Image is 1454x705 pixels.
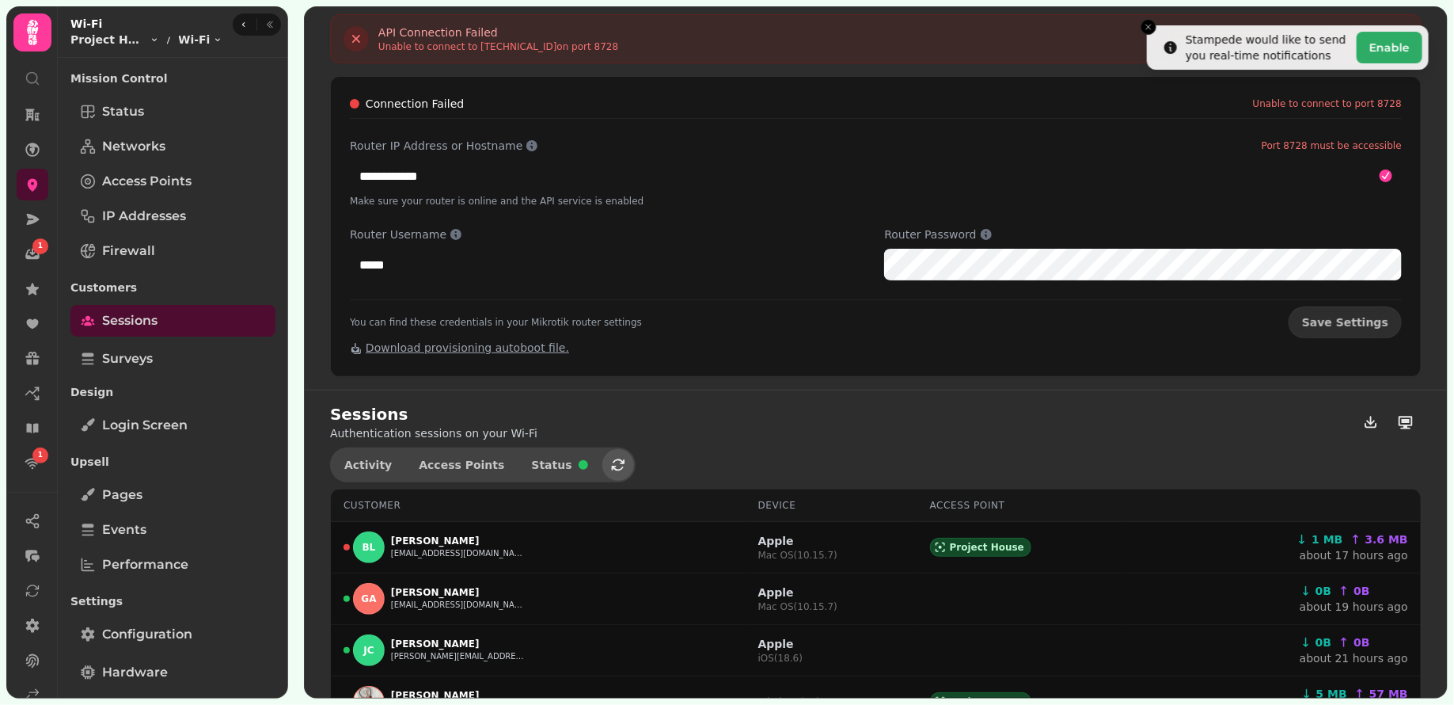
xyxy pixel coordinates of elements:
[1312,532,1342,547] span: 1
[38,241,43,252] span: 1
[1385,688,1408,700] span: MB
[1315,636,1331,649] span: 0B
[102,625,192,644] span: Configuration
[70,166,275,197] a: Access Points
[930,499,1113,512] div: Access Point
[350,138,1402,154] label: Router IP Address or Hostname
[350,341,569,354] a: Download provisioning autoboot file.
[378,40,618,53] div: Unable to connect to [TECHNICAL_ID] on port 8728
[102,520,146,539] span: Events
[884,227,1402,242] label: Router Password
[330,425,537,441] p: Authentication sessions on your Wi-Fi
[363,645,374,656] span: JC
[1353,585,1369,597] span: 0B
[17,238,48,270] a: 1
[70,549,275,581] a: Performance
[1365,532,1408,547] span: 3.6
[361,593,376,604] span: GA
[419,459,504,471] span: Access Points
[758,533,837,549] p: Apple
[102,663,168,682] span: Hardware
[70,200,275,232] a: IP Addresses
[1357,32,1422,63] button: Enable
[1289,307,1402,338] button: Save Settings
[1253,97,1402,110] div: Unable to connect to port 8728
[70,273,275,302] p: Customers
[70,64,275,93] p: Mission Control
[391,689,526,702] p: [PERSON_NAME]
[1302,317,1388,328] span: Save Settings
[1316,686,1347,702] span: 5
[391,650,526,663] button: [PERSON_NAME][EMAIL_ADDRESS][DOMAIN_NAME]
[391,547,526,560] button: [EMAIL_ADDRESS][DOMAIN_NAME]
[70,96,275,128] a: Status
[70,378,275,406] p: Design
[758,499,905,512] div: Device
[102,311,158,330] span: Sessions
[70,514,275,546] a: Events
[70,131,275,162] a: Networks
[1300,652,1408,665] a: about 21 hours ago
[1300,600,1408,613] a: about 19 hours ago
[102,102,144,121] span: Status
[70,32,222,48] nav: breadcrumb
[70,479,275,511] a: Pages
[38,450,43,461] span: 1
[391,586,526,599] p: [PERSON_NAME]
[70,657,275,688] a: Hardware
[406,449,517,481] button: Access Points
[70,16,222,32] h2: Wi-Fi
[350,227,865,242] label: Router Username
[758,652,803,665] p: iOS ( 18.6 )
[1315,585,1331,597] span: 0B
[102,555,188,574] span: Performance
[344,499,733,512] div: Customer
[102,137,165,156] span: Networks
[17,448,48,479] a: 1
[363,542,376,553] span: BL
[70,343,275,375] a: Surveys
[70,305,275,337] a: Sessions
[350,316,642,329] div: You can find these credentials in your Mikrotik router settings
[102,172,192,191] span: Access Points
[330,403,537,425] h2: Sessions
[70,619,275,650] a: Configuration
[102,416,188,435] span: Login screen
[178,32,222,48] button: Wi-Fi
[378,25,618,40] div: API Connection Failed
[102,207,186,226] span: IP Addresses
[1319,533,1342,546] span: MB
[758,636,803,652] p: Apple
[70,32,159,48] button: Project House
[758,549,837,562] p: Mac OS ( 10.15.7 )
[758,600,837,613] p: Mac OS ( 10.15.7 )
[344,459,392,471] span: Activity
[70,235,275,267] a: Firewall
[758,585,837,600] p: Apple
[70,32,146,48] span: Project House
[1300,549,1408,562] a: about 17 hours ago
[70,448,275,476] p: Upsell
[70,587,275,615] p: Settings
[70,410,275,441] a: Login screen
[102,242,155,261] span: Firewall
[519,449,601,481] button: Status
[350,195,1402,208] p: Make sure your router is online and the API service is enabled
[1186,32,1350,63] div: Stampede would like to send you real-time notifications
[366,341,569,354] span: Download provisioning autoboot file.
[532,459,572,471] span: Status
[950,541,1024,554] span: Project House
[391,535,526,547] p: [PERSON_NAME]
[1141,19,1156,35] button: Close toast
[1324,688,1347,700] span: MB
[1385,533,1408,546] span: MB
[1262,139,1402,152] span: Port 8728 must be accessible
[102,349,153,368] span: Surveys
[102,486,142,505] span: Pages
[1353,636,1369,649] span: 0B
[391,638,526,650] p: [PERSON_NAME]
[391,599,526,612] button: [EMAIL_ADDRESS][DOMAIN_NAME]
[332,449,404,481] button: Activity
[366,96,464,112] span: Connection Failed
[1369,686,1408,702] span: 57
